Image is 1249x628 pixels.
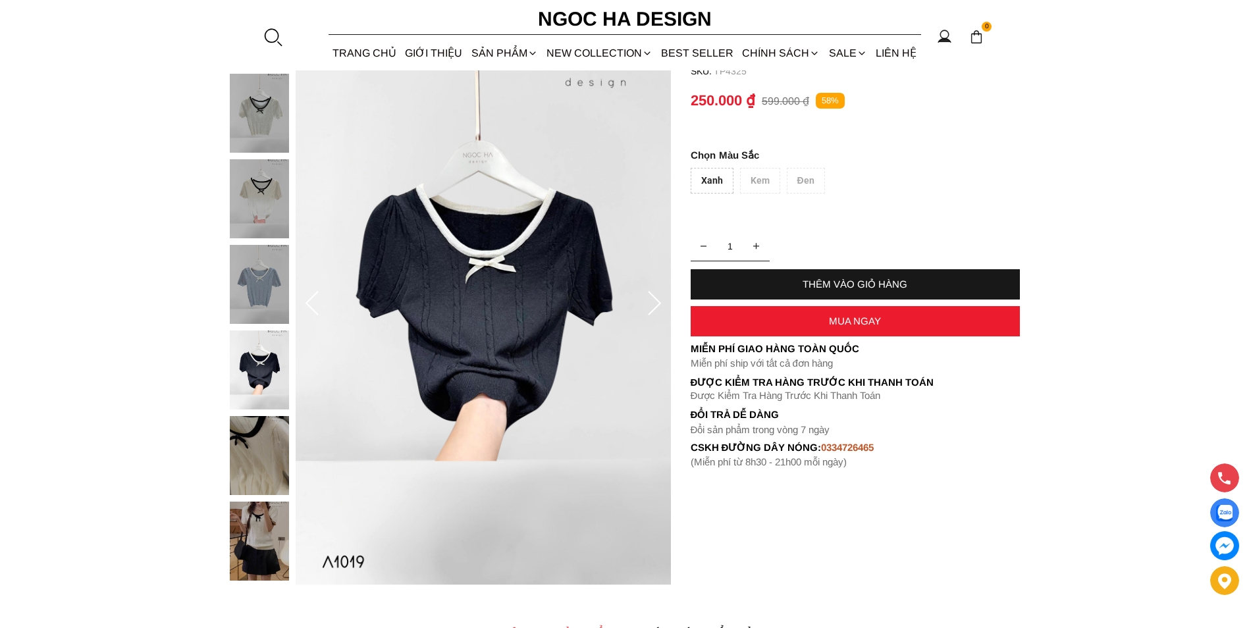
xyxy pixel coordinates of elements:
[714,66,1020,76] p: TP4325
[691,278,1020,290] div: THÊM VÀO GIỎ HÀNG
[982,22,992,32] span: 0
[871,36,920,70] a: LIÊN HỆ
[816,93,845,109] p: 58%
[738,36,824,70] div: Chính sách
[691,66,714,76] h6: SKU:
[691,168,733,194] div: Xanh
[691,233,770,259] input: Quantity input
[230,502,289,581] img: Veri Top_ Áo Dệt Kim Viền Cổ Đính Nơ A1019_mini_6
[230,416,289,495] img: Veri Top_ Áo Dệt Kim Viền Cổ Đính Nơ A1019_mini_5
[329,36,401,70] a: TRANG CHỦ
[1210,498,1239,527] a: Display image
[691,377,1020,388] p: Được Kiểm Tra Hàng Trước Khi Thanh Toán
[691,456,847,467] font: (Miễn phí từ 8h30 - 21h00 mỗi ngày)
[969,30,984,44] img: img-CART-ICON-ksit0nf1
[401,36,467,70] a: GIỚI THIỆU
[1210,531,1239,560] a: messenger
[691,343,859,354] font: Miễn phí giao hàng toàn quốc
[824,36,871,70] a: SALE
[691,409,1020,420] h6: Đổi trả dễ dàng
[230,245,289,324] img: Veri Top_ Áo Dệt Kim Viền Cổ Đính Nơ A1019_mini_3
[691,390,1020,402] p: Được Kiểm Tra Hàng Trước Khi Thanh Toán
[691,92,755,109] p: 250.000 ₫
[230,330,289,409] img: Veri Top_ Áo Dệt Kim Viền Cổ Đính Nơ A1019_mini_4
[296,23,671,585] img: Veri Top_ Áo Dệt Kim Viền Cổ Đính Nơ A1019_4
[230,159,289,238] img: Veri Top_ Áo Dệt Kim Viền Cổ Đính Nơ A1019_mini_2
[691,424,830,435] font: Đổi sản phẩm trong vòng 7 ngày
[542,36,656,70] a: NEW COLLECTION
[691,442,822,453] font: cskh đường dây nóng:
[1216,505,1233,521] img: Display image
[821,442,874,453] font: 0334726465
[230,74,289,153] img: Veri Top_ Áo Dệt Kim Viền Cổ Đính Nơ A1019_mini_1
[691,357,833,369] font: Miễn phí ship với tất cả đơn hàng
[691,315,1020,327] div: MUA NGAY
[691,149,983,161] p: Màu Sắc
[467,36,542,70] div: SẢN PHẨM
[657,36,738,70] a: BEST SELLER
[762,95,809,107] p: 599.000 ₫
[526,3,724,35] a: Ngoc Ha Design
